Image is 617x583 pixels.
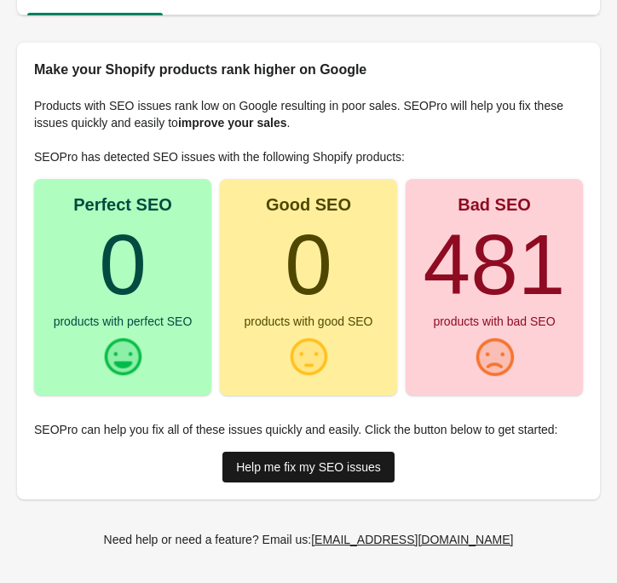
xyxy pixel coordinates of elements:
[424,216,566,312] turbo-frame: 481
[34,148,583,165] p: SEOPro has detected SEO issues with the following Shopify products:
[304,524,520,555] a: [EMAIL_ADDRESS][DOMAIN_NAME]
[311,533,513,546] div: [EMAIL_ADDRESS][DOMAIN_NAME]
[222,452,395,482] a: Help me fix my SEO issues
[245,315,373,327] div: products with good SEO
[285,216,332,312] turbo-frame: 0
[458,196,531,213] div: Bad SEO
[34,60,583,80] h2: Make your Shopify products rank higher on Google
[266,196,351,213] div: Good SEO
[99,216,147,312] turbo-frame: 0
[73,196,172,213] div: Perfect SEO
[34,97,583,131] p: Products with SEO issues rank low on Google resulting in poor sales. SEOPro will help you fix the...
[236,460,381,474] div: Help me fix my SEO issues
[104,530,514,549] div: Need help or need a feature? Email us:
[34,421,583,438] p: SEOPro can help you fix all of these issues quickly and easily. Click the button below to get sta...
[178,116,287,130] b: improve your sales
[433,315,555,327] div: products with bad SEO
[54,315,193,327] div: products with perfect SEO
